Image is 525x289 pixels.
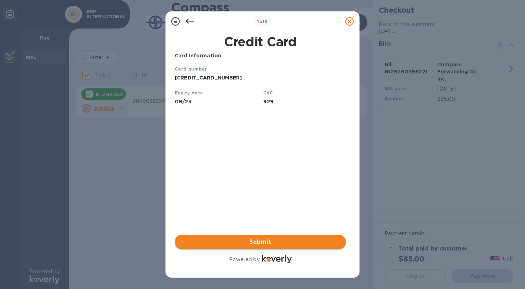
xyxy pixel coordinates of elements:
button: Submit [175,235,346,249]
span: 1 [257,19,259,24]
b: of 3 [257,19,268,24]
h1: Credit Card [172,34,349,49]
iframe: Your browser does not support iframes [175,65,346,109]
b: Card Information [175,53,221,58]
p: Powered by [229,256,259,263]
span: Submit [180,238,340,246]
img: Logo [262,255,292,263]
